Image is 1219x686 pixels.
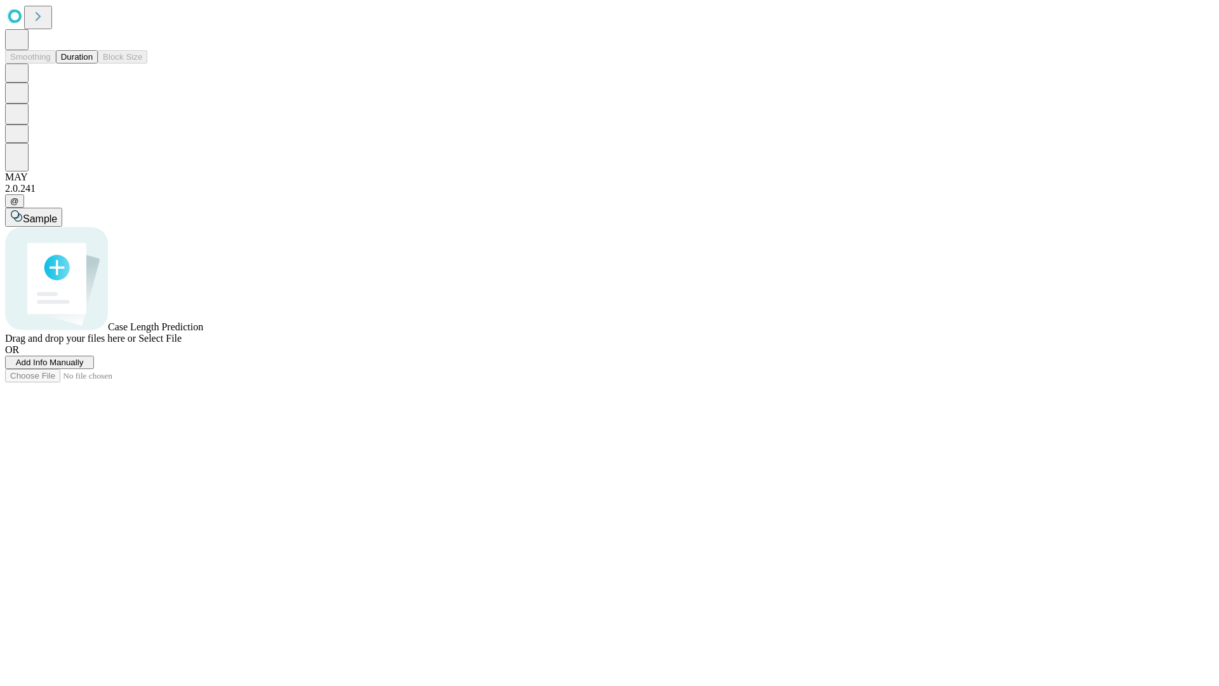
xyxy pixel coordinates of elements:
[56,50,98,64] button: Duration
[5,50,56,64] button: Smoothing
[5,183,1214,194] div: 2.0.241
[108,321,203,332] span: Case Length Prediction
[98,50,147,64] button: Block Size
[5,171,1214,183] div: MAY
[138,333,182,344] span: Select File
[10,196,19,206] span: @
[5,194,24,208] button: @
[5,344,19,355] span: OR
[5,356,94,369] button: Add Info Manually
[23,213,57,224] span: Sample
[5,333,136,344] span: Drag and drop your files here or
[5,208,62,227] button: Sample
[16,358,84,367] span: Add Info Manually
